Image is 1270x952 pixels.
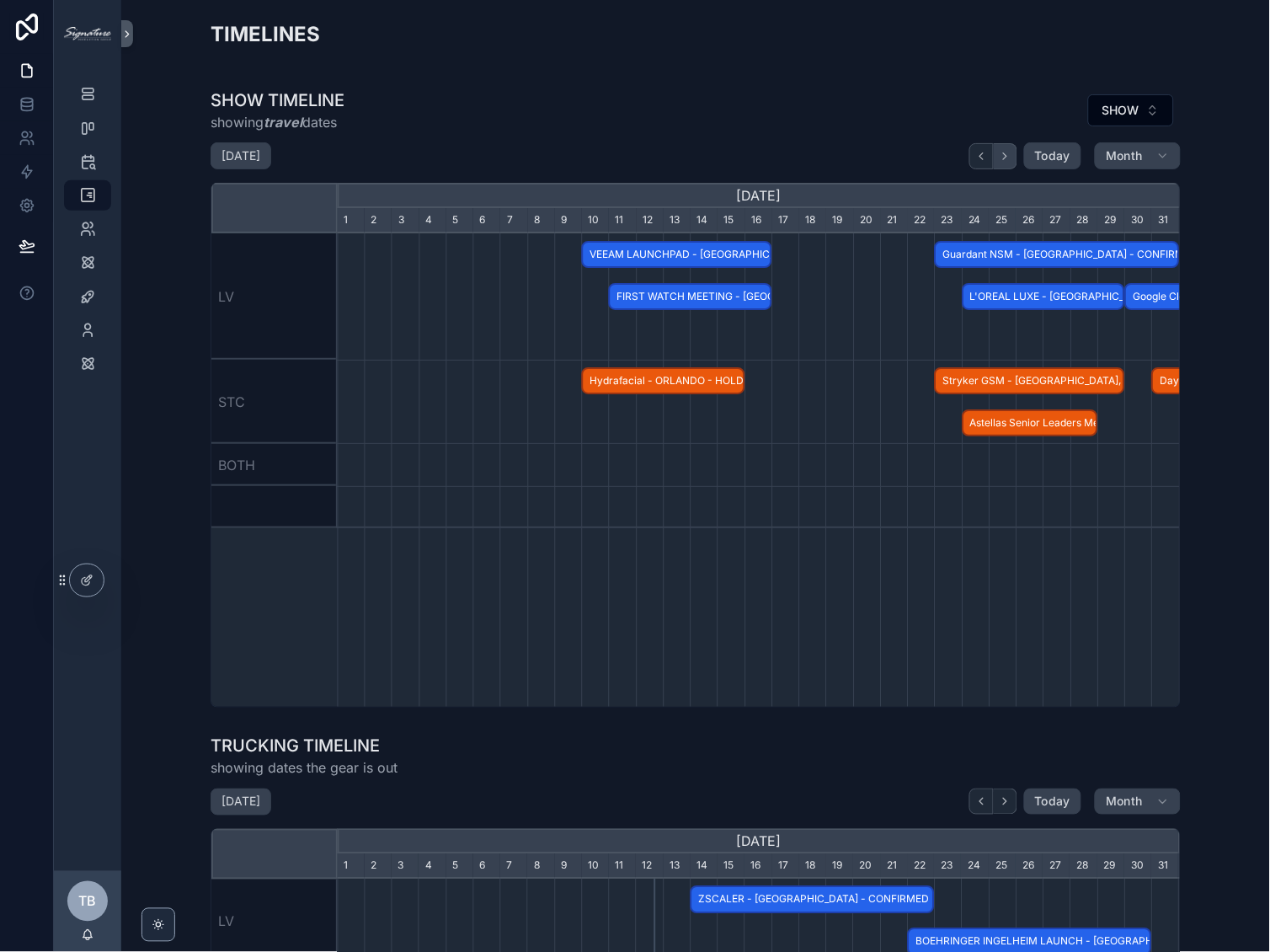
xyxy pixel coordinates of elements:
div: 8 [528,208,555,233]
div: 11 [609,854,636,880]
button: Today [1024,142,1082,169]
div: 24 [962,854,989,880]
div: 17 [772,854,799,880]
span: Guardant NSM - [GEOGRAPHIC_DATA] - CONFIRMED [936,241,1177,269]
div: Astellas Senior Leaders Meeting - NEW ORLEANS - CONFIRMED [963,409,1098,437]
div: 16 [745,208,772,233]
div: 9 [555,208,582,233]
span: Stryker GSM - [GEOGRAPHIC_DATA], [GEOGRAPHIC_DATA] - CONFIRMED [936,367,1123,395]
div: 19 [826,208,853,233]
span: SHOW [1102,102,1139,119]
div: 15 [718,854,744,880]
span: FIRST WATCH MEETING - [GEOGRAPHIC_DATA], [GEOGRAPHIC_DATA] - CONFIRMED [611,283,771,311]
div: 1 [338,854,365,880]
button: Select Button [1088,94,1174,126]
div: 25 [990,854,1017,880]
div: 6 [473,854,500,880]
div: 5 [446,208,473,233]
div: 1 [338,208,365,233]
div: 9 [555,854,582,880]
div: 27 [1043,208,1070,233]
div: 10 [582,208,609,233]
div: Hydrafacial - ORLANDO - HOLD [582,367,745,395]
div: 10 [582,854,609,880]
div: VEEAM LAUNCHPAD - LAS VEGAS - CONFIRMED [582,241,772,269]
img: App logo [64,27,111,40]
div: BOTH [211,444,338,486]
div: 12 [637,208,664,233]
h2: TIMELINES [211,20,320,48]
span: showing dates the gear is out [211,758,398,778]
div: LV [211,233,338,360]
div: 23 [935,208,962,233]
h1: SHOW TIMELINE [211,88,344,112]
div: 28 [1070,854,1097,880]
button: Month [1095,789,1181,816]
div: scrollable content [54,67,121,401]
h2: [DATE] [221,147,260,164]
span: VEEAM LAUNCHPAD - [GEOGRAPHIC_DATA] - CONFIRMED [584,241,771,269]
span: TB [79,891,97,912]
div: 26 [1017,208,1043,233]
div: Guardant NSM - Los Angeles - CONFIRMED [935,241,1179,269]
span: Month [1106,148,1143,163]
div: 14 [691,854,718,880]
div: 27 [1043,854,1070,880]
div: 3 [392,854,419,880]
div: 31 [1152,208,1179,233]
div: FIRST WATCH MEETING - Las Vegas, NV - CONFIRMED [609,283,772,311]
div: 7 [500,208,527,233]
button: Today [1024,789,1082,816]
div: 12 [636,854,663,880]
span: Today [1035,148,1071,163]
div: 1 [1179,854,1206,880]
div: [DATE] [338,183,1180,208]
h1: TRUCKING TIMELINE [211,735,398,758]
div: 4 [419,854,446,880]
span: ZSCALER - [GEOGRAPHIC_DATA] - CONFIRMED [692,886,933,914]
div: 20 [854,208,881,233]
h2: [DATE] [221,794,260,810]
span: Astellas Senior Leaders Meeting - [GEOGRAPHIC_DATA] - CONFIRMED [964,409,1097,437]
div: 18 [799,854,826,880]
div: 11 [609,208,636,233]
div: 3 [392,208,419,233]
div: 28 [1071,208,1098,233]
div: 22 [908,854,935,880]
span: L'OREAL LUXE - [GEOGRAPHIC_DATA] - CONFIRMED [964,283,1124,311]
div: 8 [527,854,554,880]
span: showing dates [211,112,344,132]
div: 5 [446,854,473,880]
div: ZSCALER - LAS VEGAS - CONFIRMED [691,886,935,914]
div: Stryker GSM - Orlando, FL - CONFIRMED [935,367,1125,395]
div: 13 [664,208,691,233]
div: 21 [881,208,908,233]
button: Month [1095,142,1181,169]
div: 29 [1098,208,1125,233]
div: 6 [473,208,500,233]
div: 23 [935,854,962,880]
div: STC [211,360,338,444]
div: 22 [908,208,935,233]
div: 30 [1125,854,1152,880]
div: 26 [1017,854,1043,880]
div: 14 [691,208,718,233]
div: 17 [772,208,799,233]
span: Hydrafacial - ORLANDO - HOLD [584,367,744,395]
div: 2 [365,208,392,233]
div: 2 [365,854,392,880]
div: 29 [1098,854,1125,880]
div: 19 [826,854,853,880]
div: 20 [853,854,880,880]
span: Today [1035,794,1071,810]
div: 1 [1180,208,1207,233]
div: L'OREAL LUXE - LAS VEGAS - CONFIRMED [963,283,1126,311]
div: 24 [963,208,990,233]
span: Month [1106,794,1143,810]
div: 13 [664,854,691,880]
div: 25 [990,208,1017,233]
div: 31 [1152,854,1179,880]
div: [DATE] [338,829,1180,854]
div: 16 [744,854,771,880]
div: 15 [718,208,744,233]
